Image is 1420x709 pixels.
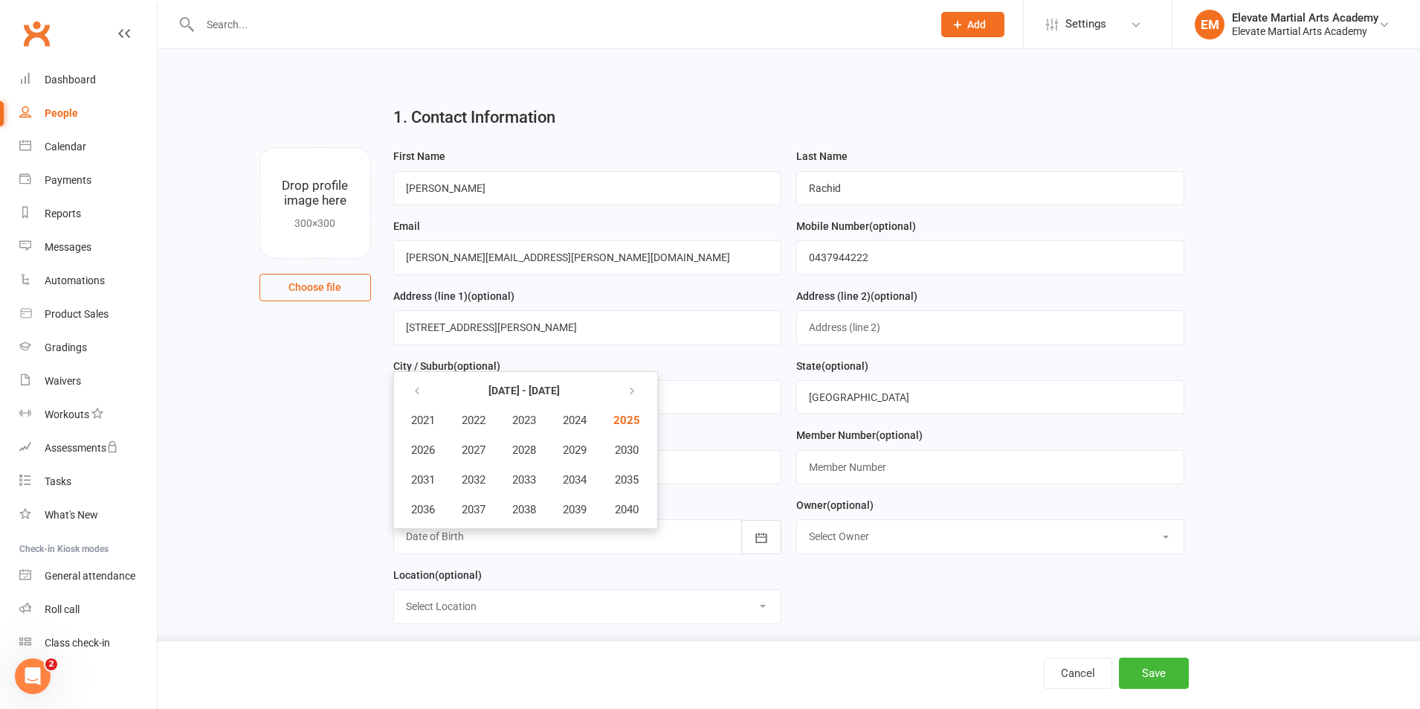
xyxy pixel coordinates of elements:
div: People [45,107,78,119]
button: 2026 [398,436,448,464]
span: 2021 [411,414,435,427]
a: Reports [19,197,157,231]
a: Clubworx [18,15,55,52]
span: 2024 [563,414,587,427]
div: What's New [45,509,98,521]
spang: (optional) [435,569,482,581]
label: Mobile Number [796,218,916,234]
spang: (optional) [871,290,917,302]
a: What's New [19,498,157,532]
label: City / Suburb [393,358,500,374]
div: Messages [45,241,91,253]
div: EM [1195,10,1224,39]
button: 2034 [550,466,599,494]
label: First Name [393,148,445,164]
a: Messages [19,231,157,264]
button: 2021 [398,406,448,434]
a: People [19,97,157,130]
spang: (optional) [454,360,500,372]
button: 2039 [550,495,599,524]
spang: (optional) [869,220,916,232]
span: 2033 [512,473,536,487]
button: 2032 [449,466,498,494]
div: Class check-in [45,637,110,649]
span: 2038 [512,503,536,516]
div: Dashboard [45,74,96,86]
a: Roll call [19,593,157,626]
span: Settings [1065,7,1106,41]
button: 2035 [601,466,653,494]
label: Member Number [796,427,923,443]
span: 2029 [563,443,587,457]
button: 2025 [601,406,653,434]
span: 2036 [411,503,435,516]
div: Automations [45,275,105,286]
button: 2027 [449,436,498,464]
button: 2036 [398,495,448,524]
button: Cancel [1044,658,1112,689]
input: Last Name [796,171,1184,205]
button: Choose file [259,274,371,301]
spang: (optional) [822,360,868,372]
div: Waivers [45,375,81,387]
iframe: Intercom live chat [15,658,51,694]
div: Assessments [45,442,118,454]
button: 2022 [449,406,498,434]
div: Roll call [45,603,80,615]
input: Address (line 1) [393,310,781,344]
span: 2031 [411,473,435,487]
div: Gradings [45,341,87,353]
a: Automations [19,264,157,298]
button: 2040 [601,495,653,524]
span: 2 [45,658,57,670]
button: 2033 [500,466,549,494]
div: Elevate Martial Arts Academy [1232,11,1378,25]
a: Product Sales [19,298,157,331]
a: Gradings [19,331,157,365]
div: Product Sales [45,308,109,320]
input: Mobile Number [796,240,1184,275]
input: First Name [393,171,781,205]
button: Save [1119,658,1189,689]
div: Reports [45,208,81,219]
button: 2037 [449,495,498,524]
span: 2034 [563,473,587,487]
span: 2025 [613,414,640,427]
a: Waivers [19,365,157,398]
span: 2039 [563,503,587,516]
input: Email [393,240,781,275]
a: Payments [19,164,157,197]
span: 2028 [512,443,536,457]
strong: [DATE] - [DATE] [488,385,560,397]
a: Calendar [19,130,157,164]
a: Workouts [19,398,157,432]
button: 2030 [601,436,653,464]
label: Location [393,567,482,583]
a: Tasks [19,465,157,498]
div: Elevate Martial Arts Academy [1232,25,1378,38]
a: Class kiosk mode [19,626,157,660]
input: State [796,380,1184,414]
spang: (optional) [827,499,874,511]
button: 2028 [500,436,549,464]
a: General attendance kiosk mode [19,559,157,593]
input: Member Number [796,450,1184,484]
spang: (optional) [876,429,923,441]
input: Address (line 2) [796,310,1184,344]
div: Workouts [45,408,89,420]
button: Add [941,12,1004,37]
span: 2026 [411,443,435,457]
a: Dashboard [19,63,157,97]
label: Owner [796,497,874,513]
span: 2022 [462,414,485,427]
span: 2035 [615,473,639,487]
button: 2031 [398,466,448,494]
div: Calendar [45,141,86,153]
label: Address (line 2) [796,288,917,304]
span: 2032 [462,473,485,487]
label: Email [393,218,420,234]
button: 2029 [550,436,599,464]
div: Tasks [45,475,71,487]
button: 2038 [500,495,549,524]
spang: (optional) [468,290,514,302]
